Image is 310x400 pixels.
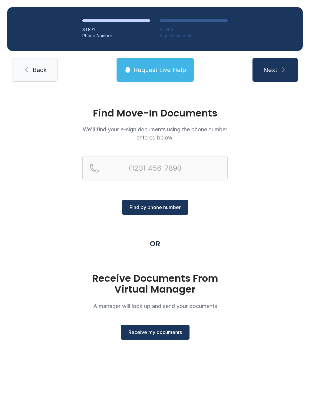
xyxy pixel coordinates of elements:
h1: Find Move-In Documents [82,108,228,118]
span: Back [33,66,47,74]
p: We'll find your e-sign documents using the phone number entered below. [82,125,228,142]
input: Reservation phone number [82,156,228,180]
span: Next [263,66,277,74]
div: STEP 2 [160,27,228,33]
div: Sign Documents [160,33,228,39]
div: STEP 1 [82,27,150,33]
span: Request Live Help [134,66,186,74]
h1: Receive Documents From Virtual Manager [82,273,228,295]
div: OR [150,239,160,249]
span: Find by phone number [130,204,181,211]
span: Receive my documents [128,329,182,336]
div: Phone Number [82,33,150,39]
p: A manager will look up and send your documents [82,302,228,310]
